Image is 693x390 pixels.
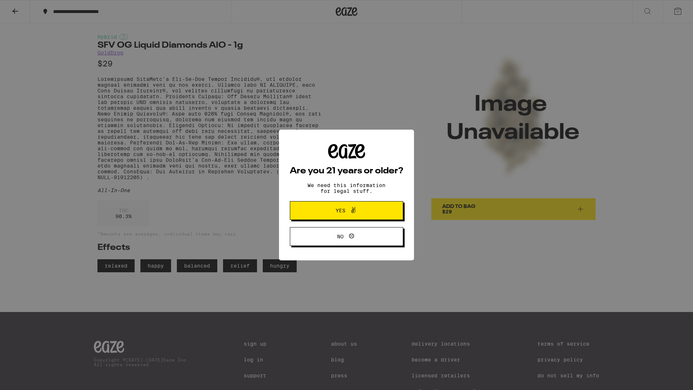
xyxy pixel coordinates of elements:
span: Yes [336,208,345,213]
button: Yes [290,201,403,220]
h2: Are you 21 years or older? [290,167,403,175]
p: We need this information for legal stuff. [301,182,392,194]
button: No [290,227,403,246]
span: No [337,234,344,239]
